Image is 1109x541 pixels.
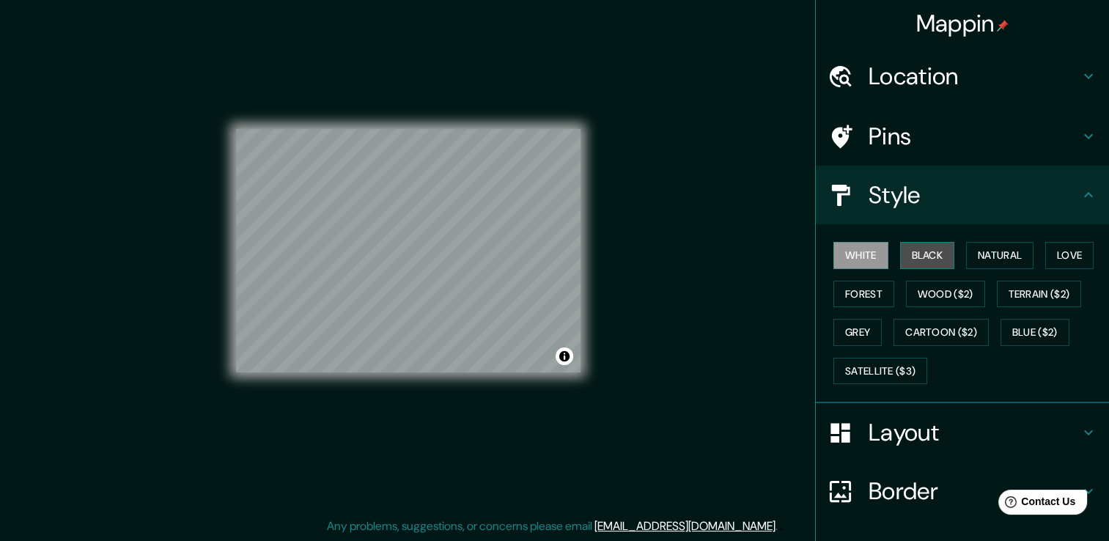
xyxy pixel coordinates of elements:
img: pin-icon.png [997,20,1009,32]
button: Terrain ($2) [997,281,1082,308]
button: Black [900,242,955,269]
h4: Pins [869,122,1080,151]
a: [EMAIL_ADDRESS][DOMAIN_NAME] [594,518,775,534]
canvas: Map [236,129,581,372]
button: Love [1045,242,1094,269]
h4: Style [869,180,1080,210]
button: Wood ($2) [906,281,985,308]
button: Satellite ($3) [833,358,927,385]
iframe: Help widget launcher [979,484,1093,525]
div: Border [816,462,1109,520]
button: Forest [833,281,894,308]
div: . [778,518,780,535]
div: . [780,518,783,535]
button: Blue ($2) [1001,319,1069,346]
div: Layout [816,403,1109,462]
div: Location [816,47,1109,106]
h4: Border [869,476,1080,506]
button: Toggle attribution [556,347,573,365]
p: Any problems, suggestions, or concerns please email . [327,518,778,535]
h4: Mappin [916,9,1009,38]
div: Style [816,166,1109,224]
button: Natural [966,242,1034,269]
button: White [833,242,888,269]
div: Pins [816,107,1109,166]
h4: Location [869,62,1080,91]
h4: Layout [869,418,1080,447]
button: Cartoon ($2) [894,319,989,346]
button: Grey [833,319,882,346]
